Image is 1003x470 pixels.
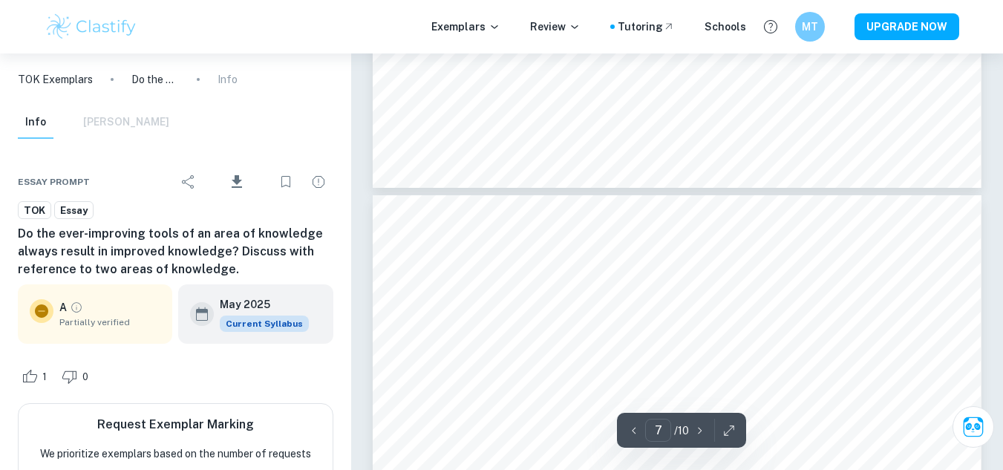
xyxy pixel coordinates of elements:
[18,365,55,388] div: Like
[18,225,333,278] h6: Do the ever-improving tools of an area of knowledge always result in improved knowledge? Discuss ...
[953,406,994,448] button: Ask Clai
[18,106,53,139] button: Info
[705,19,746,35] a: Schools
[220,296,297,313] h6: May 2025
[674,422,689,439] p: / 10
[58,365,97,388] div: Dislike
[19,203,50,218] span: TOK
[34,370,55,385] span: 1
[801,19,818,35] h6: MT
[206,163,268,201] div: Download
[304,167,333,197] div: Report issue
[618,19,675,35] a: Tutoring
[174,167,203,197] div: Share
[220,316,309,332] div: This exemplar is based on the current syllabus. Feel free to refer to it for inspiration/ideas wh...
[70,301,83,314] a: Grade partially verified
[45,12,139,42] img: Clastify logo
[18,175,90,189] span: Essay prompt
[220,316,309,332] span: Current Syllabus
[131,71,179,88] p: Do the ever-improving tools of an area of knowledge always result in improved knowledge? Discuss ...
[18,201,51,220] a: TOK
[271,167,301,197] div: Bookmark
[530,19,581,35] p: Review
[431,19,500,35] p: Exemplars
[74,370,97,385] span: 0
[855,13,959,40] button: UPGRADE NOW
[59,316,160,329] span: Partially verified
[18,71,93,88] a: TOK Exemplars
[40,445,311,462] p: We prioritize exemplars based on the number of requests
[54,201,94,220] a: Essay
[795,12,825,42] button: MT
[59,299,67,316] p: A
[218,71,238,88] p: Info
[97,416,254,434] h6: Request Exemplar Marking
[55,203,93,218] span: Essay
[758,14,783,39] button: Help and Feedback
